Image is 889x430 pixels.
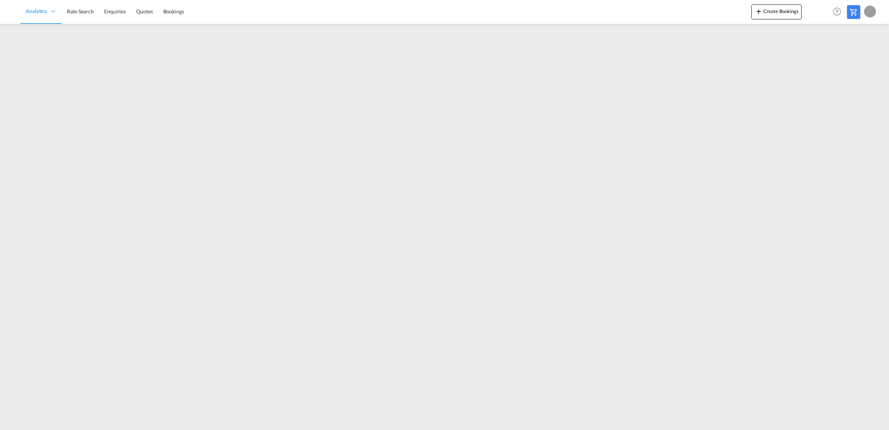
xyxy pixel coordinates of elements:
span: Analytics [26,7,47,15]
span: Quotes [136,8,153,15]
span: Help [831,5,843,18]
md-icon: icon-plus 400-fg [754,7,763,16]
span: Bookings [163,8,184,15]
span: Enquiries [104,8,126,15]
button: icon-plus 400-fgCreate Bookings [751,4,802,19]
span: Rate Search [67,8,94,15]
div: Help [831,5,847,19]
